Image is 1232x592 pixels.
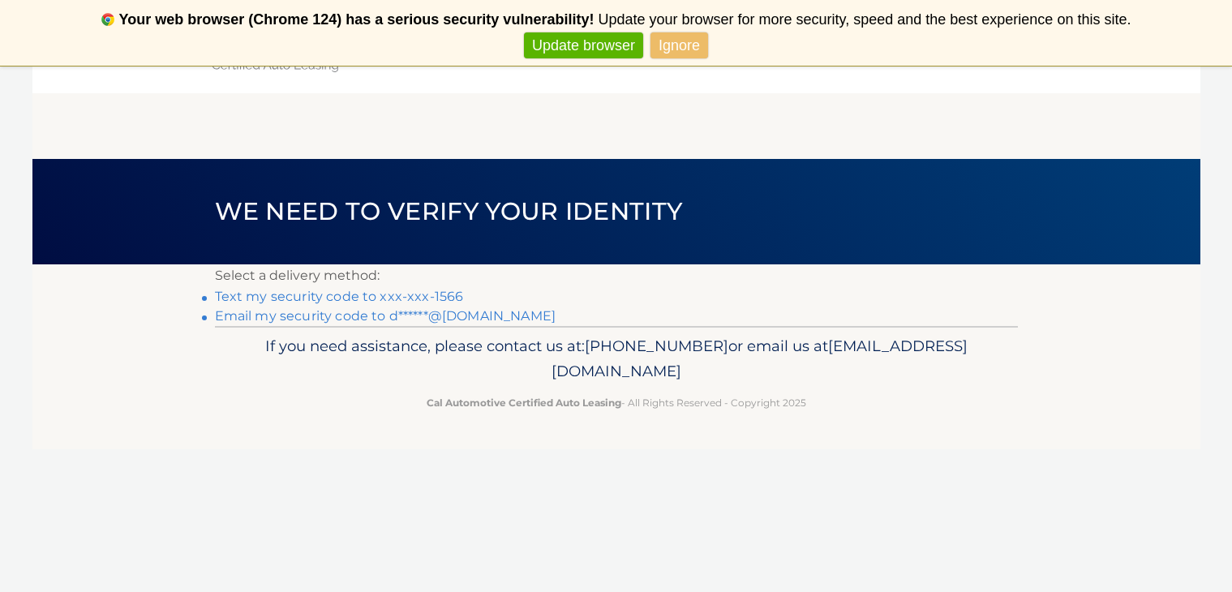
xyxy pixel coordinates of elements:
[427,397,621,409] strong: Cal Automotive Certified Auto Leasing
[215,289,464,304] a: Text my security code to xxx-xxx-1566
[585,337,728,355] span: [PHONE_NUMBER]
[215,196,683,226] span: We need to verify your identity
[215,264,1018,287] p: Select a delivery method:
[119,11,595,28] b: Your web browser (Chrome 124) has a serious security vulnerability!
[215,308,556,324] a: Email my security code to d******@[DOMAIN_NAME]
[598,11,1131,28] span: Update your browser for more security, speed and the best experience on this site.
[225,333,1007,385] p: If you need assistance, please contact us at: or email us at
[524,32,643,59] a: Update browser
[225,394,1007,411] p: - All Rights Reserved - Copyright 2025
[650,32,708,59] a: Ignore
